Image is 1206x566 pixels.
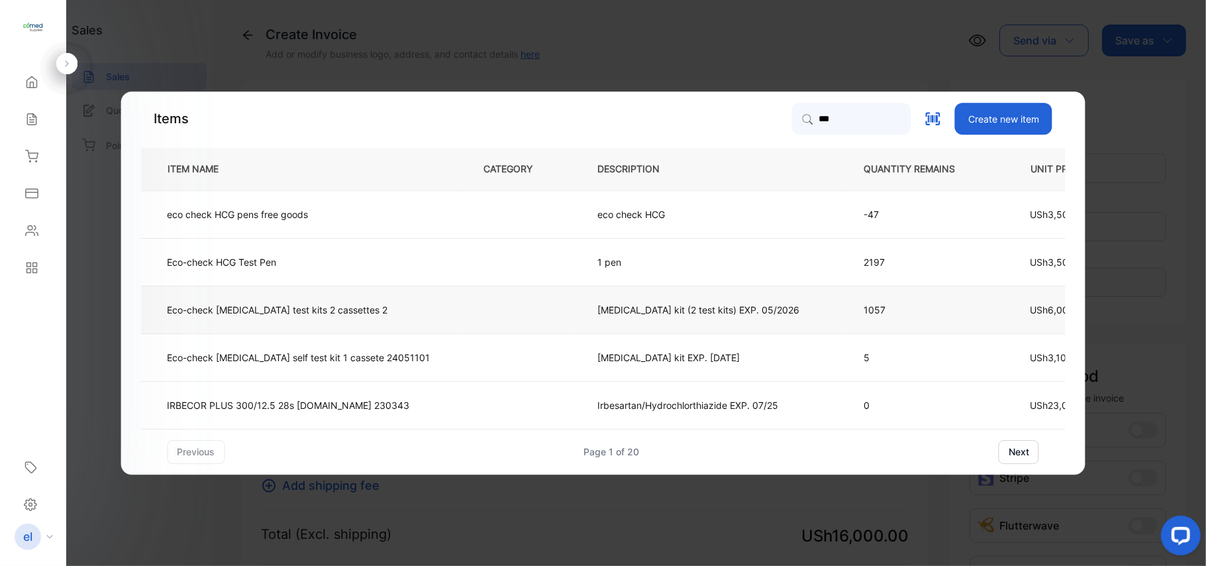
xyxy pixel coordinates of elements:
[999,440,1039,464] button: next
[597,351,740,365] p: [MEDICAL_DATA] kit EXP. [DATE]
[597,162,681,176] p: DESCRIPTION
[154,109,189,129] p: Items
[864,162,976,176] p: QUANTITY REMAINS
[1030,352,1087,363] span: USh3,100.00
[1020,162,1125,176] p: UNIT PRICE
[1030,304,1089,315] span: USh6,000.00
[597,255,679,269] p: 1 pen
[1150,510,1206,566] iframe: LiveChat chat widget
[167,398,409,412] p: IRBECOR PLUS 300/12.5 28s [DOMAIN_NAME] 230343
[955,103,1052,135] button: Create new item
[23,17,43,37] img: logo
[864,303,976,317] p: 1057
[23,528,32,545] p: el
[597,207,679,221] p: eco check HCG
[1030,400,1094,411] span: USh23,000.00
[483,162,554,176] p: CATEGORY
[167,255,276,269] p: Eco-check HCG Test Pen
[167,207,308,221] p: eco check HCG pens free goods
[597,303,799,317] p: [MEDICAL_DATA] kit (2 test kits) EXP. 05/2026
[864,398,976,412] p: 0
[864,255,976,269] p: 2197
[864,351,976,365] p: 5
[162,162,240,176] p: ITEM NAME
[583,445,639,459] div: Page 1 of 20
[167,303,387,317] p: Eco-check [MEDICAL_DATA] test kits 2 cassettes 2
[167,351,430,365] p: Eco-check [MEDICAL_DATA] self test kit 1 cassete 24051101
[597,398,778,412] p: Irbesartan/Hydrochlorthiazide EXP. 07/25
[1030,209,1089,220] span: USh3,500.00
[1030,256,1089,268] span: USh3,500.00
[864,207,976,221] p: -47
[167,440,225,464] button: previous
